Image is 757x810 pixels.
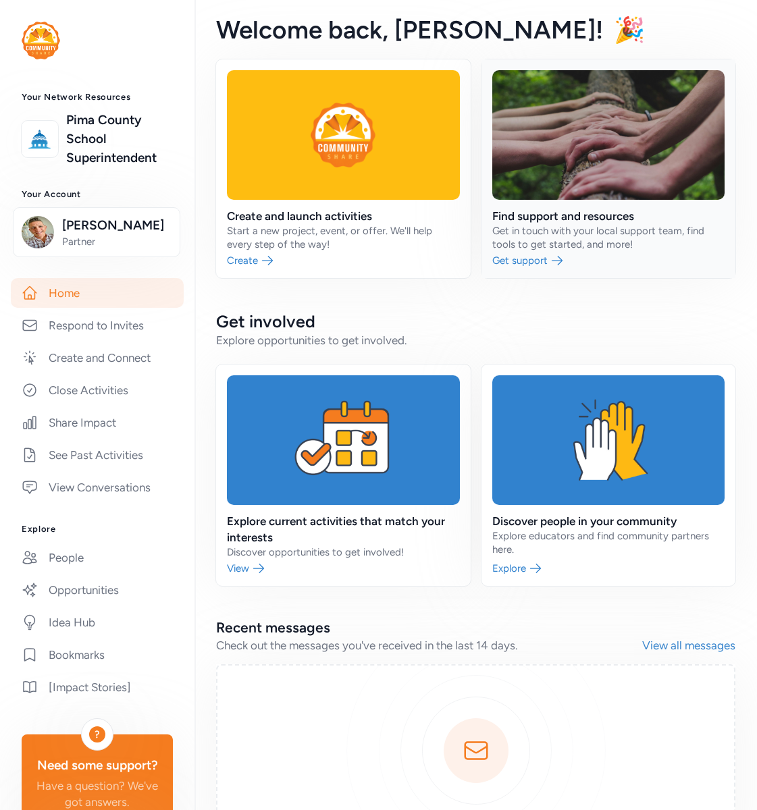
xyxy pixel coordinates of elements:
[11,640,184,670] a: Bookmarks
[32,778,162,810] div: Have a question? We've got answers.
[32,756,162,775] div: Need some support?
[11,473,184,502] a: View Conversations
[62,235,172,248] span: Partner
[216,310,735,332] h2: Get involved
[216,618,642,637] h2: Recent messages
[11,343,184,373] a: Create and Connect
[25,124,55,154] img: logo
[11,607,184,637] a: Idea Hub
[11,375,184,405] a: Close Activities
[11,310,184,340] a: Respond to Invites
[614,15,645,45] span: 🎉
[22,22,60,59] img: logo
[13,207,180,257] button: [PERSON_NAME]Partner
[216,332,735,348] div: Explore opportunities to get involved.
[66,111,173,167] a: Pima County School Superintendent
[216,637,642,653] div: Check out the messages you've received in the last 14 days.
[62,216,172,235] span: [PERSON_NAME]
[11,543,184,572] a: People
[22,92,173,103] h3: Your Network Resources
[11,278,184,308] a: Home
[11,575,184,605] a: Opportunities
[22,524,173,535] h3: Explore
[642,637,735,653] a: View all messages
[89,726,105,742] div: ?
[11,440,184,470] a: See Past Activities
[216,15,603,45] span: Welcome back , [PERSON_NAME]!
[22,189,173,200] h3: Your Account
[11,672,184,702] a: [Impact Stories]
[11,408,184,437] a: Share Impact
